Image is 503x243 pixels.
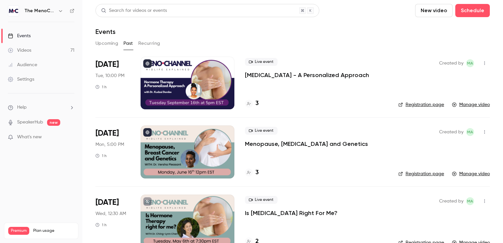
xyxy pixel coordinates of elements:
[95,197,119,208] span: [DATE]
[138,38,160,49] button: Recurring
[47,119,60,126] span: new
[439,128,463,136] span: Created by
[95,210,126,217] span: Wed, 12:30 AM
[398,171,444,177] a: Registration page
[245,140,368,148] a: Menopause, [MEDICAL_DATA] and Genetics
[439,197,463,205] span: Created by
[17,134,42,141] span: What's new
[95,84,107,90] div: 1 h
[8,33,31,39] div: Events
[466,128,474,136] span: Melissa Ashley
[8,6,19,16] img: The MenoChannel
[466,59,474,67] span: Melissa Ashley
[8,47,31,54] div: Videos
[95,141,124,148] span: Mon, 5:00 PM
[255,168,259,177] h4: 3
[452,101,490,108] a: Manage video
[101,7,167,14] div: Search for videos or events
[467,59,473,67] span: MA
[245,168,259,177] a: 3
[245,127,278,135] span: Live event
[467,128,473,136] span: MA
[8,76,34,83] div: Settings
[415,4,453,17] button: New video
[255,99,259,108] h4: 3
[8,104,74,111] li: help-dropdown-opener
[95,59,119,70] span: [DATE]
[466,197,474,205] span: Melissa Ashley
[8,62,37,68] div: Audience
[95,128,119,139] span: [DATE]
[245,99,259,108] a: 3
[17,119,43,126] a: SpeakerHub
[95,57,130,109] div: Sep 16 Tue, 5:00 PM (America/New York)
[455,4,490,17] button: Schedule
[95,38,118,49] button: Upcoming
[95,72,124,79] span: Tue, 10:00 PM
[452,171,490,177] a: Manage video
[95,222,107,228] div: 1 h
[245,196,278,204] span: Live event
[24,8,55,14] h6: The MenoChannel
[17,104,27,111] span: Help
[123,38,133,49] button: Past
[66,134,74,140] iframe: Noticeable Trigger
[95,28,116,36] h1: Events
[95,125,130,178] div: Jun 16 Mon, 12:00 PM (America/New York)
[8,227,29,235] span: Premium
[398,101,444,108] a: Registration page
[95,153,107,158] div: 1 h
[33,228,74,233] span: Plan usage
[245,209,337,217] a: Is [MEDICAL_DATA] Right For Me?
[439,59,463,67] span: Created by
[467,197,473,205] span: MA
[245,71,369,79] a: [MEDICAL_DATA] - A Personalized Approach
[245,58,278,66] span: Live event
